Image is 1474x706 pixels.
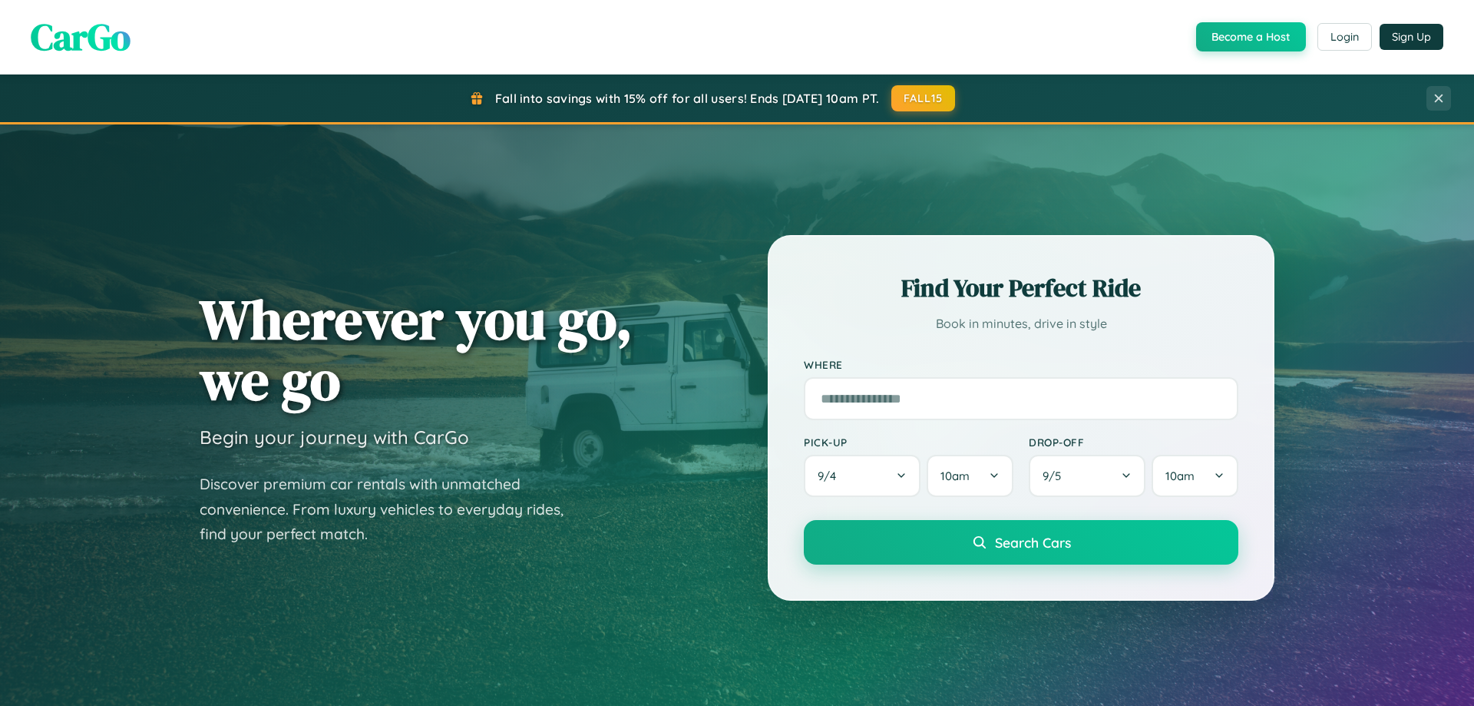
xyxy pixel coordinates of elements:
[1029,455,1145,497] button: 9/5
[200,426,469,449] h3: Begin your journey with CarGo
[804,436,1013,449] label: Pick-up
[804,455,920,497] button: 9/4
[1029,436,1238,449] label: Drop-off
[1152,455,1238,497] button: 10am
[804,358,1238,371] label: Where
[804,313,1238,335] p: Book in minutes, drive in style
[31,12,131,62] span: CarGo
[1196,22,1306,51] button: Become a Host
[940,469,970,483] span: 10am
[891,85,956,111] button: FALL15
[1165,469,1195,483] span: 10am
[818,469,844,483] span: 9 / 4
[995,534,1071,551] span: Search Cars
[804,520,1238,565] button: Search Cars
[200,289,633,410] h1: Wherever you go, we go
[200,472,583,547] p: Discover premium car rentals with unmatched convenience. From luxury vehicles to everyday rides, ...
[927,455,1013,497] button: 10am
[495,91,880,106] span: Fall into savings with 15% off for all users! Ends [DATE] 10am PT.
[1043,469,1069,483] span: 9 / 5
[1317,23,1372,51] button: Login
[804,271,1238,305] h2: Find Your Perfect Ride
[1380,24,1443,50] button: Sign Up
